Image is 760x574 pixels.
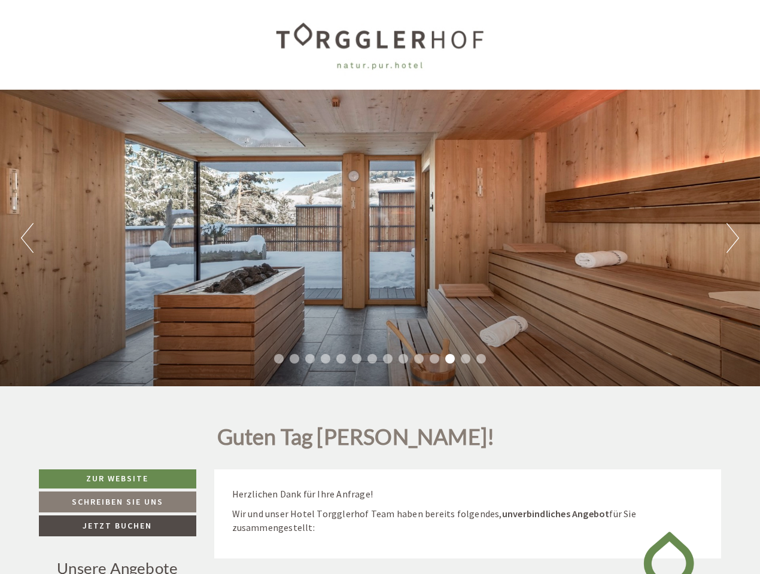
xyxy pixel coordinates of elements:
div: [DATE] [214,10,257,30]
div: [GEOGRAPHIC_DATA] [19,35,190,45]
a: Zur Website [39,469,196,488]
a: Schreiben Sie uns [39,491,196,512]
h1: Guten Tag [PERSON_NAME]! [217,425,495,455]
strong: unverbindliches Angebot [502,508,610,520]
p: Herzlichen Dank für Ihre Anfrage! [232,487,704,501]
div: Guten Tag, wie können wir Ihnen helfen? [10,33,196,69]
p: Wir und unser Hotel Torgglerhof Team haben bereits folgendes, für Sie zusammengestellt: [232,507,704,535]
a: Jetzt buchen [39,515,196,536]
small: 01:47 [19,59,190,67]
button: Next [726,223,739,253]
button: Senden [400,315,472,336]
button: Previous [21,223,34,253]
